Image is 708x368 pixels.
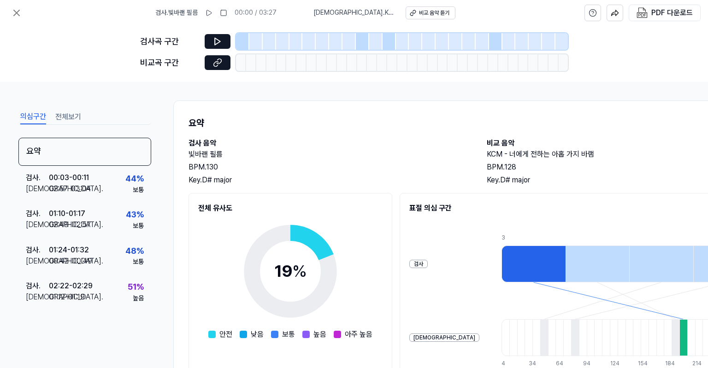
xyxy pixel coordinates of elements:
[584,5,601,21] button: help
[409,260,428,269] div: 검사
[589,8,597,18] svg: help
[49,172,89,183] div: 00:03 - 00:11
[501,360,509,368] div: 4
[665,360,673,368] div: 184
[126,208,144,222] div: 43 %
[26,172,49,183] div: 검사 .
[133,294,144,303] div: 높음
[49,292,85,303] div: 01:12 - 01:19
[282,329,295,340] span: 보통
[219,329,232,340] span: 안전
[26,280,49,292] div: 검사 .
[155,8,198,18] span: 검사 . 빛바랜 필름
[49,280,93,292] div: 02:22 - 02:29
[419,9,449,17] div: 비교 음악 듣기
[26,208,49,219] div: 검사 .
[140,56,199,70] div: 비교곡 구간
[637,7,648,18] img: PDF Download
[313,8,395,18] span: [DEMOGRAPHIC_DATA] . KCM - 너에게 전하는 아홉 가지 바램
[26,245,49,256] div: 검사 .
[49,256,92,267] div: 00:42 - 00:49
[189,162,468,173] div: BPM. 130
[49,208,85,219] div: 01:10 - 01:17
[692,360,700,368] div: 214
[274,259,307,284] div: 19
[49,183,91,194] div: 02:57 - 03:04
[26,183,49,194] div: [DEMOGRAPHIC_DATA] .
[292,261,307,281] span: %
[49,219,91,230] div: 02:49 - 02:57
[125,245,144,258] div: 48 %
[610,360,618,368] div: 124
[125,172,144,186] div: 44 %
[20,110,46,124] button: 의심구간
[189,138,468,149] h2: 검사 음악
[26,292,49,303] div: [DEMOGRAPHIC_DATA] .
[529,360,537,368] div: 34
[409,333,479,342] div: [DEMOGRAPHIC_DATA]
[651,7,693,19] div: PDF 다운로드
[49,245,89,256] div: 01:24 - 01:32
[189,149,468,160] h2: 빛바랜 필름
[26,256,49,267] div: [DEMOGRAPHIC_DATA] .
[198,203,383,214] h2: 전체 유사도
[635,5,695,21] button: PDF 다운로드
[251,329,264,340] span: 낮음
[133,257,144,267] div: 보통
[140,35,199,48] div: 검사곡 구간
[189,175,468,186] div: Key. D# major
[638,360,646,368] div: 154
[556,360,564,368] div: 64
[345,329,372,340] span: 아주 높음
[133,186,144,195] div: 보통
[313,329,326,340] span: 높음
[55,110,81,124] button: 전체보기
[128,280,144,294] div: 51 %
[406,6,455,19] button: 비교 음악 듣기
[611,9,619,17] img: share
[583,360,591,368] div: 94
[133,222,144,231] div: 보통
[501,234,566,242] div: 3
[18,138,151,166] div: 요약
[235,8,277,18] div: 00:00 / 03:27
[26,219,49,230] div: [DEMOGRAPHIC_DATA] .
